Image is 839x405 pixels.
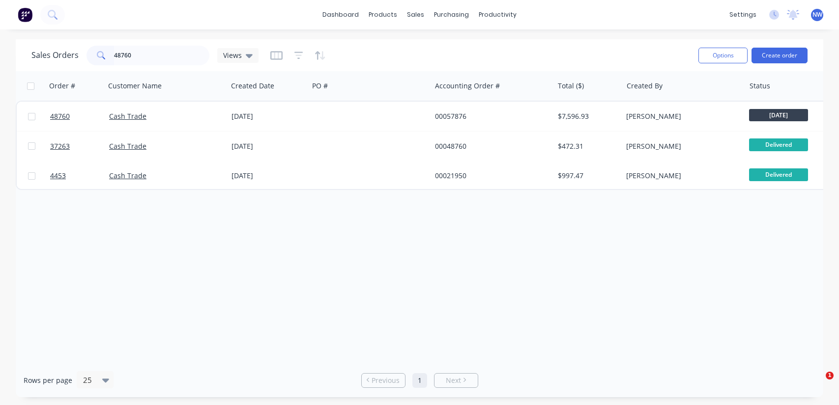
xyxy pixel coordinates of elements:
[412,373,427,388] a: Page 1 is your current page
[109,171,146,180] a: Cash Trade
[31,51,79,60] h1: Sales Orders
[50,102,109,131] a: 48760
[435,81,500,91] div: Accounting Order #
[231,81,274,91] div: Created Date
[114,46,210,65] input: Search...
[50,141,70,151] span: 37263
[626,111,735,121] div: [PERSON_NAME]
[357,373,482,388] ul: Pagination
[50,132,109,161] a: 37263
[749,109,808,121] span: [DATE]
[231,141,305,151] div: [DATE]
[24,376,72,385] span: Rows per page
[231,111,305,121] div: [DATE]
[109,111,146,121] a: Cash Trade
[750,81,770,91] div: Status
[626,141,735,151] div: [PERSON_NAME]
[558,141,615,151] div: $472.31
[429,7,474,22] div: purchasing
[50,161,109,190] a: 4453
[50,111,70,121] span: 48760
[474,7,521,22] div: productivity
[312,81,328,91] div: PO #
[435,141,544,151] div: 00048760
[826,372,834,379] span: 1
[364,7,402,22] div: products
[18,7,32,22] img: Factory
[626,171,735,181] div: [PERSON_NAME]
[318,7,364,22] a: dashboard
[698,48,748,63] button: Options
[558,111,615,121] div: $7,596.93
[558,171,615,181] div: $997.47
[724,7,761,22] div: settings
[402,7,429,22] div: sales
[362,376,405,385] a: Previous page
[372,376,400,385] span: Previous
[806,372,829,395] iframe: Intercom live chat
[223,50,242,60] span: Views
[231,171,305,181] div: [DATE]
[49,81,75,91] div: Order #
[812,10,822,19] span: NW
[435,171,544,181] div: 00021950
[109,141,146,151] a: Cash Trade
[749,138,808,151] span: Delivered
[446,376,461,385] span: Next
[558,81,584,91] div: Total ($)
[627,81,663,91] div: Created By
[435,111,544,121] div: 00057876
[50,171,66,181] span: 4453
[108,81,162,91] div: Customer Name
[752,48,808,63] button: Create order
[434,376,478,385] a: Next page
[749,168,808,181] span: Delivered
